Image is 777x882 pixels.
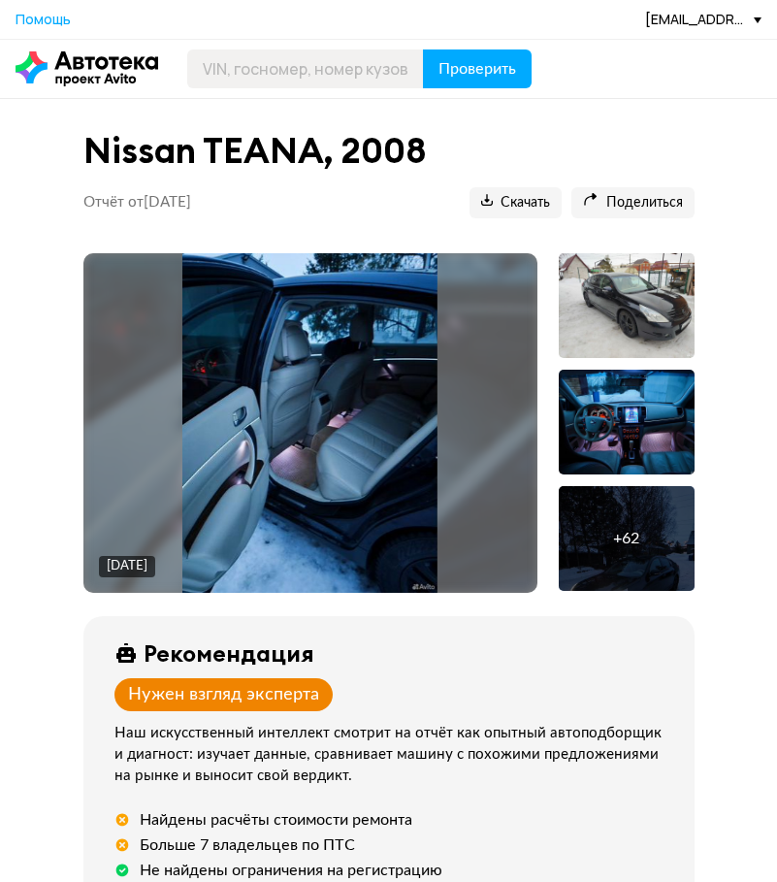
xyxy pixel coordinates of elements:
[583,194,683,212] span: Поделиться
[128,684,319,705] div: Нужен взгляд эксперта
[423,49,532,88] button: Проверить
[144,639,314,667] div: Рекомендация
[645,10,761,28] div: [EMAIL_ADDRESS][DOMAIN_NAME]
[187,49,424,88] input: VIN, госномер, номер кузова
[140,835,355,855] div: Больше 7 владельцев по ПТС
[83,193,191,212] p: Отчёт от [DATE]
[438,61,516,77] span: Проверить
[613,529,639,548] div: + 62
[83,130,695,172] h1: Nissan TEANA, 2008
[140,861,442,880] div: Не найдены ограничения на регистрацию
[481,194,550,212] span: Скачать
[140,810,412,830] div: Найдены расчёты стоимости ремонта
[182,253,437,593] img: Main car
[469,187,562,218] button: Скачать
[107,558,147,575] div: [DATE]
[16,10,71,28] span: Помощь
[16,10,71,29] a: Помощь
[571,187,695,218] button: Поделиться
[114,723,671,787] div: Наш искусственный интеллект смотрит на отчёт как опытный автоподборщик и диагност: изучает данные...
